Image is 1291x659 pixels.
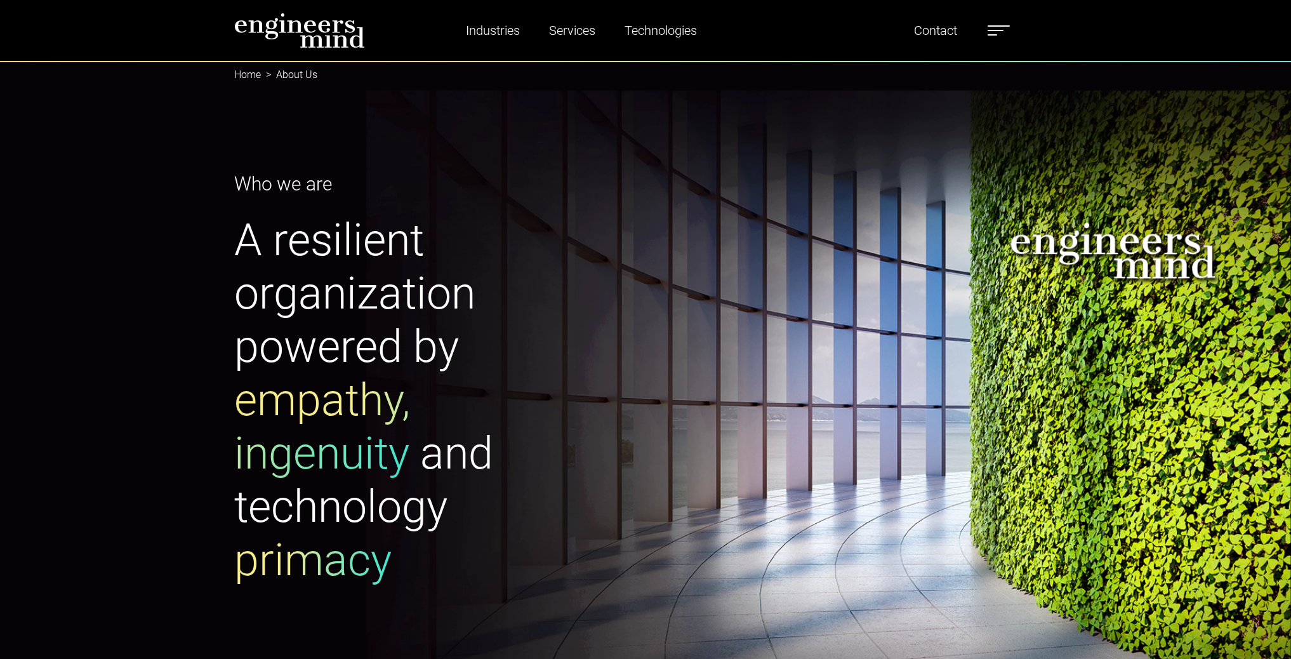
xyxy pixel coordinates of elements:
[234,374,410,479] span: empathy, ingenuity
[261,67,317,83] li: About Us
[234,61,1057,89] nav: breadcrumb
[234,213,638,587] h1: A resilient organization powered by and technology
[234,69,261,81] a: Home
[234,170,638,198] p: Who we are
[234,534,392,586] span: primacy
[909,16,962,45] a: Contact
[619,16,702,45] a: Technologies
[234,13,365,48] img: logo
[544,16,600,45] a: Services
[461,16,525,45] a: Industries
